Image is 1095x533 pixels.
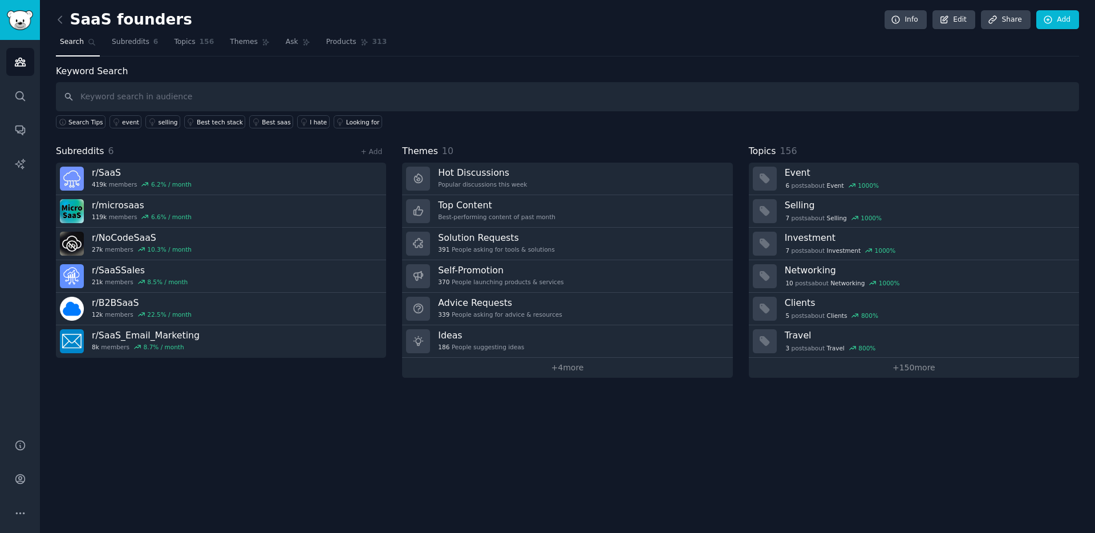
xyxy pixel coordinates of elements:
[147,245,192,253] div: 10.3 % / month
[158,118,177,126] div: selling
[109,115,141,128] a: event
[785,247,789,255] span: 7
[785,232,1071,244] h3: Investment
[249,115,293,128] a: Best saas
[372,37,387,47] span: 313
[438,245,554,253] div: People asking for tools & solutions
[282,33,314,56] a: Ask
[92,297,192,309] h3: r/ B2BSaaS
[785,329,1071,341] h3: Travel
[858,181,879,189] div: 1000 %
[827,247,861,255] span: Investment
[402,358,732,378] a: +4more
[226,33,274,56] a: Themes
[785,279,793,287] span: 10
[749,325,1079,358] a: Travel3postsaboutTravel800%
[297,115,330,128] a: I hate
[262,118,290,126] div: Best saas
[92,264,188,276] h3: r/ SaaSSales
[230,37,258,47] span: Themes
[92,232,192,244] h3: r/ NoCodeSaaS
[438,232,554,244] h3: Solution Requests
[402,325,732,358] a: Ideas186People suggesting ideas
[60,199,84,223] img: microsaas
[92,245,192,253] div: members
[827,344,845,352] span: Travel
[92,167,192,179] h3: r/ SaaS
[144,343,184,351] div: 8.7 % / month
[442,146,453,156] span: 10
[68,118,103,126] span: Search Tips
[334,115,382,128] a: Looking for
[749,228,1079,260] a: Investment7postsaboutInvestment1000%
[92,278,103,286] span: 21k
[92,180,192,188] div: members
[885,10,927,30] a: Info
[1036,10,1079,30] a: Add
[322,33,391,56] a: Products313
[92,343,200,351] div: members
[749,293,1079,325] a: Clients5postsaboutClients800%
[438,310,449,318] span: 339
[438,343,449,351] span: 186
[438,297,562,309] h3: Advice Requests
[785,343,877,353] div: post s about
[122,118,139,126] div: event
[438,199,555,211] h3: Top Content
[827,214,847,222] span: Selling
[879,279,900,287] div: 1000 %
[60,264,84,288] img: SaaSSales
[402,260,732,293] a: Self-Promotion370People launching products & services
[438,180,527,188] div: Popular discussions this week
[438,213,555,221] div: Best-performing content of past month
[861,312,878,320] div: 800 %
[92,278,188,286] div: members
[346,118,380,126] div: Looking for
[56,195,386,228] a: r/microsaas119kmembers6.6% / month
[92,329,200,341] h3: r/ SaaS_Email_Marketing
[827,312,847,320] span: Clients
[749,260,1079,293] a: Networking10postsaboutNetworking1000%
[56,115,106,128] button: Search Tips
[56,33,100,56] a: Search
[92,213,192,221] div: members
[92,245,103,253] span: 27k
[197,118,243,126] div: Best tech stack
[785,245,897,256] div: post s about
[184,115,245,128] a: Best tech stack
[310,118,327,126] div: I hate
[56,325,386,358] a: r/SaaS_Email_Marketing8kmembers8.7% / month
[92,343,99,351] span: 8k
[932,10,975,30] a: Edit
[438,167,527,179] h3: Hot Discussions
[402,293,732,325] a: Advice Requests339People asking for advice & resources
[785,264,1071,276] h3: Networking
[875,247,896,255] div: 1000 %
[56,11,192,29] h2: SaaS founders
[151,213,192,221] div: 6.6 % / month
[861,214,882,222] div: 1000 %
[92,199,192,211] h3: r/ microsaas
[780,146,797,156] span: 156
[60,167,84,191] img: SaaS
[112,37,149,47] span: Subreddits
[147,310,192,318] div: 22.5 % / month
[749,144,776,159] span: Topics
[108,146,114,156] span: 6
[145,115,180,128] a: selling
[438,310,562,318] div: People asking for advice & resources
[785,167,1071,179] h3: Event
[92,310,192,318] div: members
[749,195,1079,228] a: Selling7postsaboutSelling1000%
[785,310,879,321] div: post s about
[749,163,1079,195] a: Event6postsaboutEvent1000%
[785,278,901,288] div: post s about
[438,343,524,351] div: People suggesting ideas
[56,260,386,293] a: r/SaaSSales21kmembers8.5% / month
[360,148,382,156] a: + Add
[153,37,159,47] span: 6
[92,310,103,318] span: 12k
[56,293,386,325] a: r/B2BSaaS12kmembers22.5% / month
[7,10,33,30] img: GummySearch logo
[749,358,1079,378] a: +150more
